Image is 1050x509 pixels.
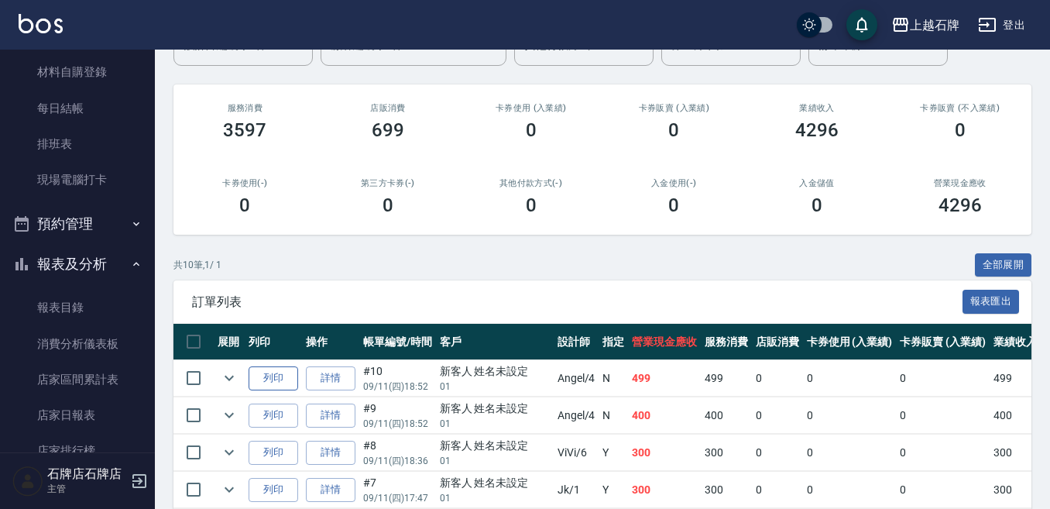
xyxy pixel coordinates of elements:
[249,441,298,465] button: 列印
[335,178,441,188] h2: 第三方卡券(-)
[668,194,679,216] h3: 0
[803,397,897,434] td: 0
[218,404,241,427] button: expand row
[306,404,355,428] a: 詳情
[173,258,221,272] p: 共 10 筆, 1 / 1
[896,472,990,508] td: 0
[990,324,1041,360] th: 業績收入
[907,178,1013,188] h2: 營業現金應收
[363,417,432,431] p: 09/11 (四) 18:52
[302,324,359,360] th: 操作
[701,397,752,434] td: 400
[6,397,149,433] a: 店家日報表
[554,360,599,397] td: Angel /4
[938,194,982,216] h3: 4296
[752,360,803,397] td: 0
[554,397,599,434] td: Angel /4
[701,360,752,397] td: 499
[440,454,550,468] p: 01
[896,360,990,397] td: 0
[359,324,436,360] th: 帳單編號/時間
[218,441,241,464] button: expand row
[554,324,599,360] th: 設計師
[526,194,537,216] h3: 0
[526,119,537,141] h3: 0
[701,324,752,360] th: 服務消費
[599,472,628,508] td: Y
[6,290,149,325] a: 報表目錄
[249,404,298,428] button: 列印
[955,119,966,141] h3: 0
[803,324,897,360] th: 卡券使用 (入業績)
[19,14,63,33] img: Logo
[752,324,803,360] th: 店販消費
[478,178,584,188] h2: 其他付款方式(-)
[440,380,550,394] p: 01
[812,194,822,216] h3: 0
[335,103,441,113] h2: 店販消費
[752,472,803,508] td: 0
[990,360,1041,397] td: 499
[990,472,1041,508] td: 300
[6,362,149,397] a: 店家區間累計表
[896,397,990,434] td: 0
[6,54,149,90] a: 材料自購登錄
[192,178,298,188] h2: 卡券使用(-)
[218,366,241,390] button: expand row
[628,435,701,471] td: 300
[962,290,1020,314] button: 報表匯出
[214,324,245,360] th: 展開
[306,441,355,465] a: 詳情
[239,194,250,216] h3: 0
[554,435,599,471] td: ViVi /6
[249,478,298,502] button: 列印
[6,162,149,198] a: 現場電腦打卡
[599,435,628,471] td: Y
[972,11,1031,40] button: 登出
[962,294,1020,308] a: 報表匯出
[599,324,628,360] th: 指定
[383,194,393,216] h3: 0
[6,326,149,362] a: 消費分析儀表板
[907,103,1013,113] h2: 卡券販賣 (不入業績)
[6,433,149,469] a: 店家排行榜
[192,294,962,310] span: 訂單列表
[628,324,701,360] th: 營業現金應收
[975,253,1032,277] button: 全部展開
[440,491,550,505] p: 01
[440,401,550,417] div: 新客人 姓名未設定
[846,9,877,40] button: save
[478,103,584,113] h2: 卡券使用 (入業績)
[795,119,839,141] h3: 4296
[440,438,550,454] div: 新客人 姓名未設定
[440,475,550,491] div: 新客人 姓名未設定
[6,204,149,244] button: 預約管理
[910,15,959,35] div: 上越石牌
[803,360,897,397] td: 0
[752,435,803,471] td: 0
[306,366,355,390] a: 詳情
[752,397,803,434] td: 0
[359,435,436,471] td: #8
[47,482,126,496] p: 主管
[803,435,897,471] td: 0
[192,103,298,113] h3: 服務消費
[701,435,752,471] td: 300
[628,360,701,397] td: 499
[896,324,990,360] th: 卡券販賣 (入業績)
[990,435,1041,471] td: 300
[363,380,432,394] p: 09/11 (四) 18:52
[701,472,752,508] td: 300
[306,478,355,502] a: 詳情
[885,9,966,41] button: 上越石牌
[372,119,404,141] h3: 699
[436,324,554,360] th: 客戶
[621,103,727,113] h2: 卡券販賣 (入業績)
[6,91,149,126] a: 每日結帳
[363,491,432,505] p: 09/11 (四) 17:47
[218,478,241,501] button: expand row
[6,126,149,162] a: 排班表
[359,397,436,434] td: #9
[223,119,266,141] h3: 3597
[249,366,298,390] button: 列印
